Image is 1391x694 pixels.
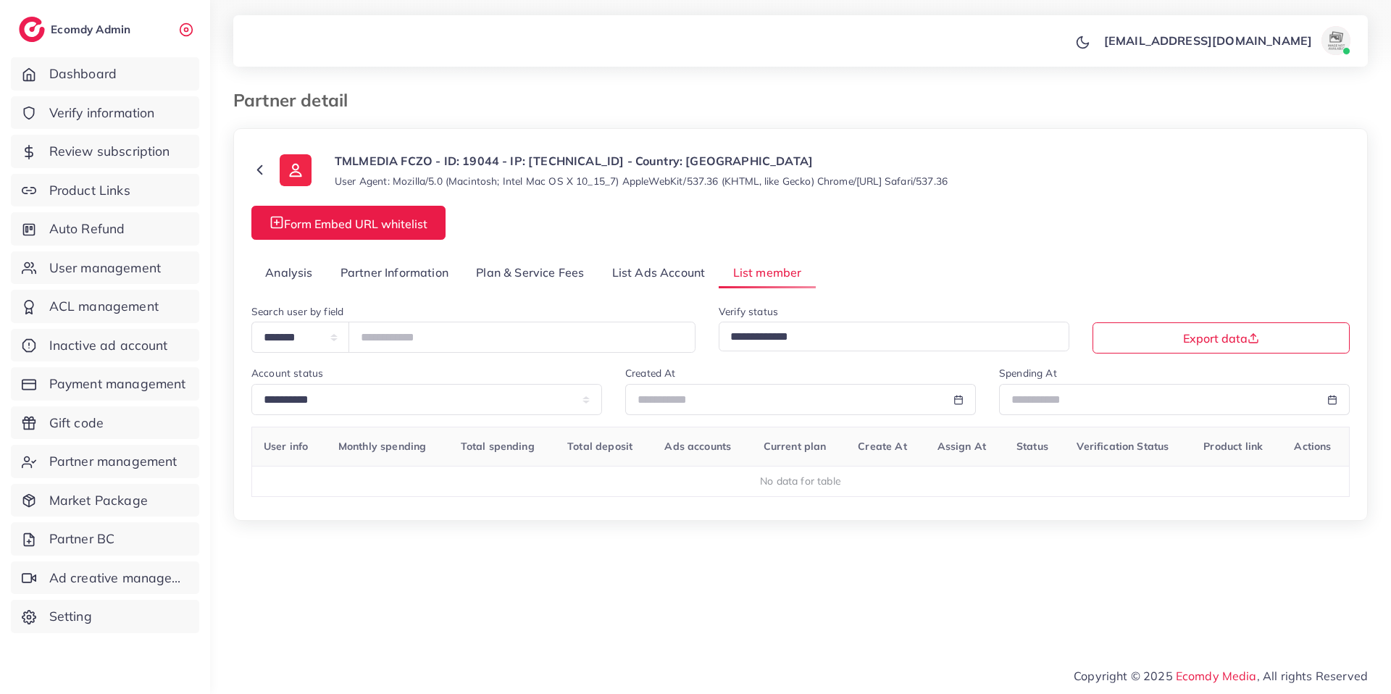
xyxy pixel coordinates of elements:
h3: Partner detail [233,90,359,111]
a: Auto Refund [11,212,199,246]
span: Partner BC [49,530,115,548]
input: Search for option [725,326,1050,348]
img: logo [19,17,45,42]
span: Actions [1294,440,1331,453]
span: Ad creative management [49,569,188,588]
span: Gift code [49,414,104,432]
label: Account status [251,366,323,380]
span: Verification Status [1077,440,1169,453]
img: ic-user-info.36bf1079.svg [280,154,312,186]
span: Total deposit [567,440,632,453]
span: Payment management [49,375,186,393]
span: Inactive ad account [49,336,168,355]
button: Export data [1093,322,1350,354]
a: Market Package [11,484,199,517]
h2: Ecomdy Admin [51,22,134,36]
span: Review subscription [49,142,170,161]
a: Review subscription [11,135,199,168]
span: Product Links [49,181,130,200]
span: Export data [1183,333,1259,344]
span: Dashboard [49,64,117,83]
a: Dashboard [11,57,199,91]
label: Created At [625,366,676,380]
span: User management [49,259,161,277]
span: ACL management [49,297,159,316]
span: Verify information [49,104,155,122]
label: Search user by field [251,304,343,319]
a: Verify information [11,96,199,130]
a: Payment management [11,367,199,401]
span: , All rights Reserved [1257,667,1368,685]
a: User management [11,251,199,285]
img: avatar [1321,26,1350,55]
span: Total spending [461,440,535,453]
a: List member [719,257,815,288]
small: User Agent: Mozilla/5.0 (Macintosh; Intel Mac OS X 10_15_7) AppleWebKit/537.36 (KHTML, like Gecko... [335,174,948,188]
p: TMLMEDIA FCZO - ID: 19044 - IP: [TECHNICAL_ID] - Country: [GEOGRAPHIC_DATA] [335,152,948,170]
a: Ecomdy Media [1176,669,1257,683]
a: Gift code [11,406,199,440]
span: Market Package [49,491,148,510]
p: [EMAIL_ADDRESS][DOMAIN_NAME] [1104,32,1312,49]
a: Plan & Service Fees [462,257,598,288]
a: Setting [11,600,199,633]
span: Partner management [49,452,177,471]
a: ACL management [11,290,199,323]
span: Ads accounts [664,440,731,453]
span: Status [1016,440,1048,453]
button: Form Embed URL whitelist [251,206,446,240]
label: Verify status [719,304,778,319]
span: Copyright © 2025 [1074,667,1368,685]
a: Partner management [11,445,199,478]
span: Setting [49,607,92,626]
span: Monthly spending [338,440,427,453]
a: Inactive ad account [11,329,199,362]
a: Analysis [251,257,327,288]
span: Product link [1203,440,1263,453]
label: Spending At [999,366,1057,380]
a: List Ads Account [598,257,719,288]
a: Partner BC [11,522,199,556]
span: Current plan [764,440,827,453]
a: Product Links [11,174,199,207]
div: Search for option [719,322,1069,351]
a: Ad creative management [11,561,199,595]
div: No data for table [260,474,1342,488]
a: logoEcomdy Admin [19,17,134,42]
a: Partner Information [327,257,462,288]
span: Auto Refund [49,220,125,238]
span: Create At [858,440,906,453]
span: User info [264,440,308,453]
span: Assign At [937,440,986,453]
a: [EMAIL_ADDRESS][DOMAIN_NAME]avatar [1096,26,1356,55]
